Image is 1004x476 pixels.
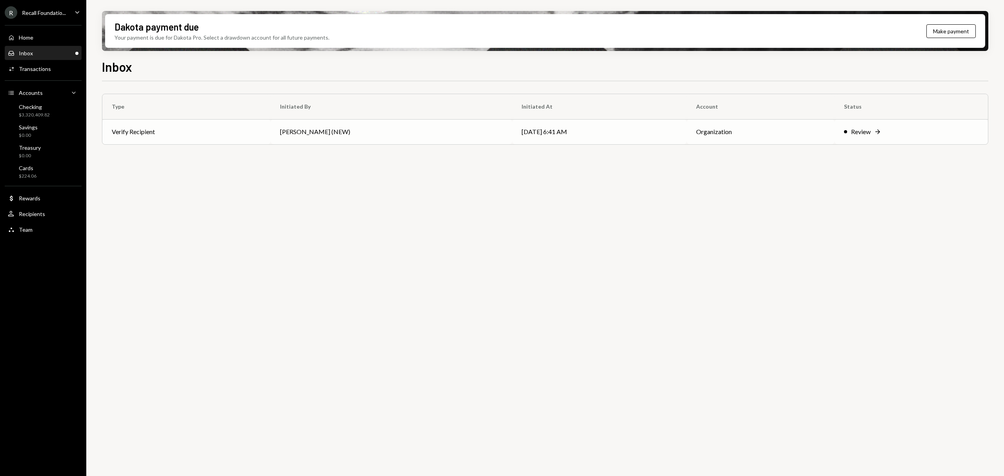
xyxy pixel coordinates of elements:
a: Checking$3,320,409.82 [5,101,82,120]
a: Home [5,30,82,44]
button: Make payment [926,24,976,38]
a: Transactions [5,62,82,76]
div: Your payment is due for Dakota Pro. Select a drawdown account for all future payments. [115,33,329,42]
th: Initiated By [271,94,512,119]
td: [PERSON_NAME] (NEW) [271,119,512,144]
a: Recipients [5,207,82,221]
th: Type [102,94,271,119]
div: Home [19,34,33,41]
div: Team [19,226,33,233]
a: Cards$224.06 [5,162,82,181]
div: Transactions [19,65,51,72]
a: Savings$0.00 [5,122,82,140]
a: Inbox [5,46,82,60]
div: Accounts [19,89,43,96]
div: $3,320,409.82 [19,112,50,118]
div: $0.00 [19,132,38,139]
td: Organization [687,119,835,144]
th: Initiated At [512,94,687,119]
div: Inbox [19,50,33,56]
div: Checking [19,104,50,110]
th: Account [687,94,835,119]
div: $0.00 [19,153,41,159]
div: Treasury [19,144,41,151]
th: Status [835,94,988,119]
td: Verify Recipient [102,119,271,144]
a: Rewards [5,191,82,205]
div: Cards [19,165,36,171]
td: [DATE] 6:41 AM [512,119,687,144]
h1: Inbox [102,59,132,74]
a: Accounts [5,85,82,100]
div: Dakota payment due [115,20,199,33]
div: Review [851,127,871,136]
div: Recall Foundatio... [22,9,66,16]
div: $224.06 [19,173,36,180]
a: Treasury$0.00 [5,142,82,161]
div: R [5,6,17,19]
div: Rewards [19,195,40,202]
a: Team [5,222,82,236]
div: Recipients [19,211,45,217]
div: Savings [19,124,38,131]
